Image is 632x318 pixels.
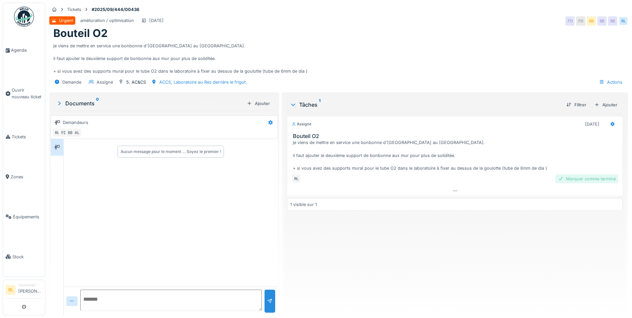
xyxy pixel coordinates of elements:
[576,16,585,26] div: FD
[619,16,628,26] div: RL
[59,17,73,24] div: Urgent
[12,254,42,260] span: Stock
[53,27,108,40] h1: Bouteil O2
[126,79,146,85] div: 5. AC&CS
[72,128,82,137] div: AL
[159,79,247,85] div: ACCS, Laboratoire au Rez derriére le frigot.
[290,201,317,208] div: 1 visible sur 1
[3,157,45,197] a: Zones
[121,149,221,155] div: Aucun message pour le moment … Soyez le premier !
[6,283,42,299] a: RL Technicien[PERSON_NAME]
[244,99,273,108] div: Ajouter
[596,77,625,87] div: Actions
[6,285,16,295] li: RL
[319,101,320,109] sup: 1
[608,16,617,26] div: BB
[3,70,45,117] a: Ouvrir nouveau ticket
[67,6,81,13] div: Tickets
[18,283,42,297] li: [PERSON_NAME]
[565,16,575,26] div: FD
[53,40,624,75] div: je viens de mettre en service une bonbonne d'[GEOGRAPHIC_DATA] au [GEOGRAPHIC_DATA]. il faut ajou...
[292,174,301,183] div: RL
[3,117,45,157] a: Tickets
[89,6,142,13] strong: #2025/09/444/00436
[13,214,42,220] span: Équipements
[56,99,244,107] div: Documents
[97,79,113,85] div: Assigné
[18,283,42,288] div: Technicien
[585,121,599,127] div: [DATE]
[52,128,62,137] div: RL
[293,139,620,171] div: je viens de mettre en service une bonbonne d'[GEOGRAPHIC_DATA] au [GEOGRAPHIC_DATA]. il faut ajou...
[11,174,42,180] span: Zones
[63,119,88,126] div: Demandeurs
[555,174,618,183] div: Marquer comme terminé
[3,197,45,237] a: Équipements
[592,100,620,109] div: Ajouter
[290,101,561,109] div: Tâches
[12,87,42,100] span: Ouvrir nouveau ticket
[293,133,620,139] h3: Bouteil O2
[62,79,81,85] div: Demande
[564,100,589,109] div: Filtrer
[292,121,312,127] div: Assigné
[12,134,42,140] span: Tickets
[597,16,607,26] div: BB
[59,128,68,137] div: FD
[3,30,45,70] a: Agenda
[80,17,134,24] div: amélioration / optimisation
[14,7,34,27] img: Badge_color-CXgf-gQk.svg
[66,128,75,137] div: BB
[11,47,42,53] span: Agenda
[587,16,596,26] div: BB
[3,237,45,277] a: Stock
[149,17,164,24] div: [DATE]
[96,99,99,107] sup: 0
